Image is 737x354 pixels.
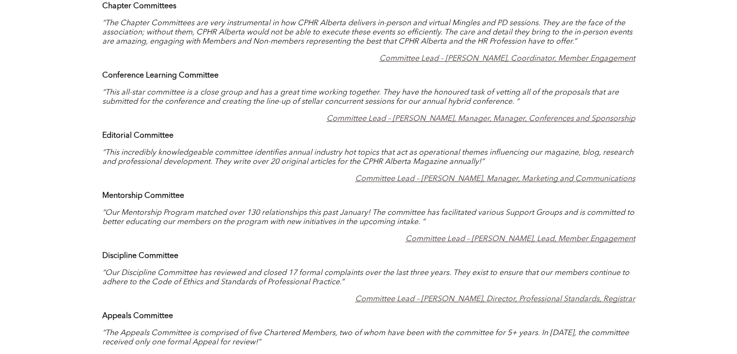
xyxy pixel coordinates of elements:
a: Committee Lead – [PERSON_NAME], Coordinator, Member Engagement [379,55,635,63]
a: Committee Lead – [PERSON_NAME], Lead, Member Engagement [406,235,635,243]
b: Appeals Committee [102,312,173,320]
em: “The Appeals Committee is comprised of five Chartered Members, two of whom have been with the com... [102,329,629,346]
em: “This incredibly knowledgeable committee identifies annual industry hot topics that act as operat... [102,149,633,166]
b: Conference Learning Committee [102,72,219,80]
a: Committee Lead – [PERSON_NAME], Manager, Marketing and Communications [355,175,635,183]
b: Discipline Committee [102,252,178,260]
em: “Our Discipline Committee has reviewed and closed 17 formal complaints over the last three years.... [102,269,629,286]
em: “The Chapter Committees are very instrumental in how CPHR Alberta delivers in-person and virtual ... [102,19,632,46]
b: Editorial Committee [102,132,173,140]
a: Committee Lead – [PERSON_NAME], Manager, Manager, Conferences and Sponsorship [327,115,635,123]
a: Committee Lead – [PERSON_NAME], Director, Professional Standards, Registrar [355,295,635,303]
em: “This all-star committee is a close group and has a great time working together. They have the ho... [102,89,619,106]
b: Chapter Committees [102,2,176,10]
em: “Our Mentorship Program matched over 130 relationships this past January! The committee has facil... [102,209,634,226]
b: Mentorship Committee [102,192,184,200]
